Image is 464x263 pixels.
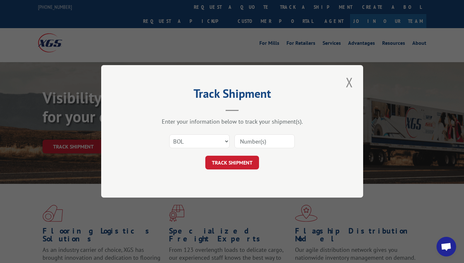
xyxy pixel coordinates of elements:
[134,118,330,126] div: Enter your information below to track your shipment(s).
[344,73,355,91] button: Close modal
[134,89,330,101] h2: Track Shipment
[436,237,456,256] a: Open chat
[234,135,295,149] input: Number(s)
[205,156,259,170] button: TRACK SHIPMENT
